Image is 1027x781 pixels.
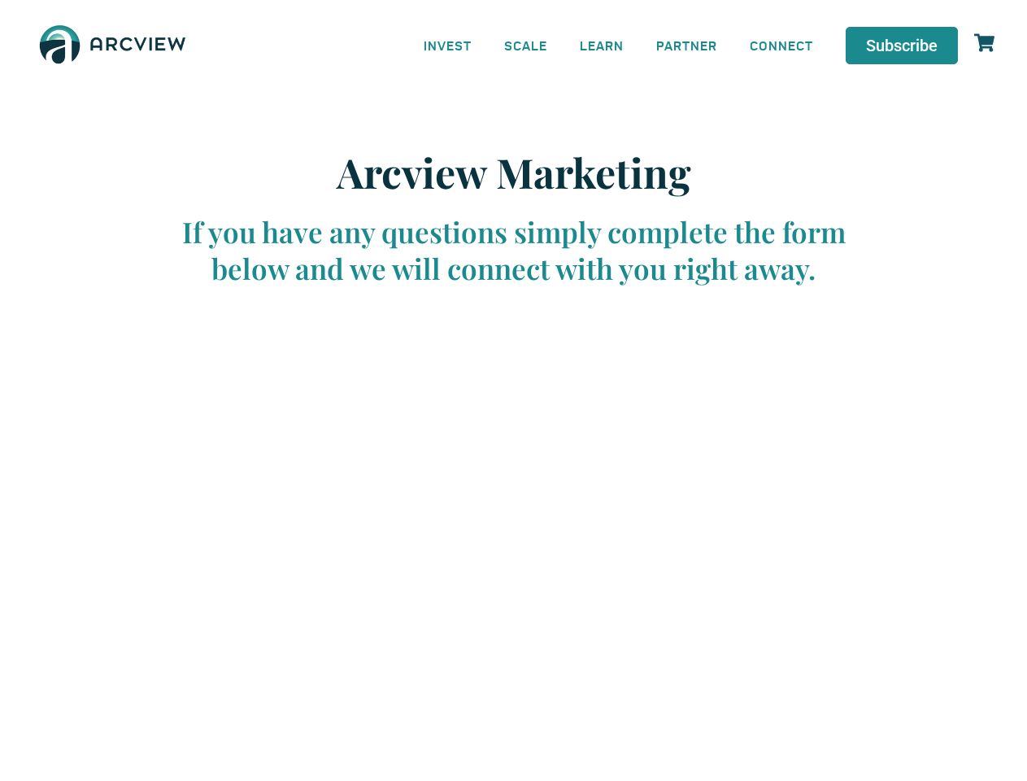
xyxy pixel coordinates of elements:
a: CONNECT [733,27,829,63]
a: PARTNER [640,27,733,63]
img: The Arcview Group [33,16,193,75]
a: LEARN [564,27,640,63]
div: If you have any questions simply complete the form below and we will connect with you right away. [164,213,864,287]
a: SCALE [488,27,564,63]
a: INVEST [407,27,488,63]
h2: Arcview Marketing [164,148,864,197]
a: Subscribe [846,27,958,64]
span: Subscribe [866,37,938,54]
nav: Menu [407,27,829,63]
